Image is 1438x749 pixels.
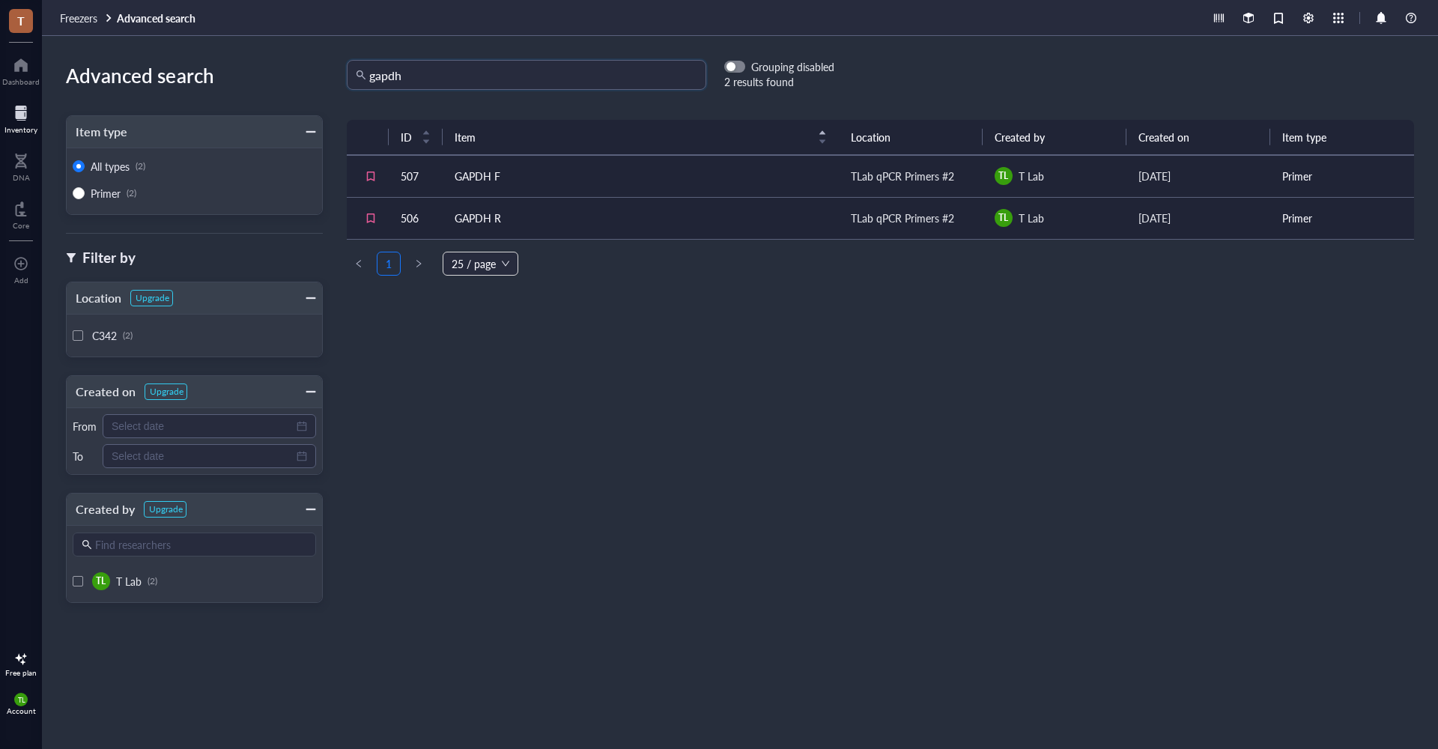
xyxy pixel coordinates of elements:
[1270,155,1414,197] td: Primer
[112,448,294,464] input: Select date
[407,252,431,276] li: Next Page
[67,121,127,142] div: Item type
[66,60,323,91] div: Advanced search
[91,186,121,201] span: Primer
[91,159,130,174] span: All types
[13,197,29,230] a: Core
[414,259,423,268] span: right
[724,73,834,90] div: 2 results found
[354,259,363,268] span: left
[443,155,839,197] td: GAPDH F
[455,129,809,145] span: Item
[4,125,37,134] div: Inventory
[1019,210,1044,225] span: T Lab
[452,252,509,275] span: 25 / page
[2,77,40,86] div: Dashboard
[148,575,157,587] div: (2)
[983,120,1126,155] th: Created by
[73,449,97,463] div: To
[1270,120,1414,155] th: Item type
[443,120,839,155] th: Item
[377,252,400,275] a: 1
[60,10,97,25] span: Freezers
[117,11,198,25] a: Advanced search
[998,211,1008,225] span: TL
[998,169,1008,183] span: TL
[851,210,954,226] div: TLab qPCR Primers #2
[67,499,135,520] div: Created by
[851,168,954,184] div: TLab qPCR Primers #2
[1019,169,1044,184] span: T Lab
[1126,120,1270,155] th: Created on
[377,252,401,276] li: 1
[13,221,29,230] div: Core
[14,276,28,285] div: Add
[60,11,114,25] a: Freezers
[1138,210,1258,226] div: [DATE]
[839,120,983,155] th: Location
[13,173,30,182] div: DNA
[116,574,142,589] span: T Lab
[149,503,183,515] div: Upgrade
[1270,197,1414,239] td: Primer
[123,330,133,342] div: (2)
[407,252,431,276] button: right
[751,60,834,73] div: Grouping disabled
[5,668,37,677] div: Free plan
[96,574,106,588] span: TL
[136,160,145,172] div: (2)
[17,696,25,704] span: TL
[7,706,36,715] div: Account
[401,129,413,145] span: ID
[67,288,121,309] div: Location
[1138,168,1258,184] div: [DATE]
[92,328,117,343] span: C342
[2,53,40,86] a: Dashboard
[150,386,183,398] div: Upgrade
[17,11,25,30] span: T
[13,149,30,182] a: DNA
[73,419,97,433] div: From
[443,197,839,239] td: GAPDH R
[389,155,443,197] td: 507
[136,292,169,304] div: Upgrade
[443,252,518,276] div: Page Size
[82,247,136,268] div: Filter by
[67,381,136,402] div: Created on
[389,120,443,155] th: ID
[389,197,443,239] td: 506
[4,101,37,134] a: Inventory
[127,187,136,199] div: (2)
[112,418,294,434] input: Select date
[347,252,371,276] li: Previous Page
[347,252,371,276] button: left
